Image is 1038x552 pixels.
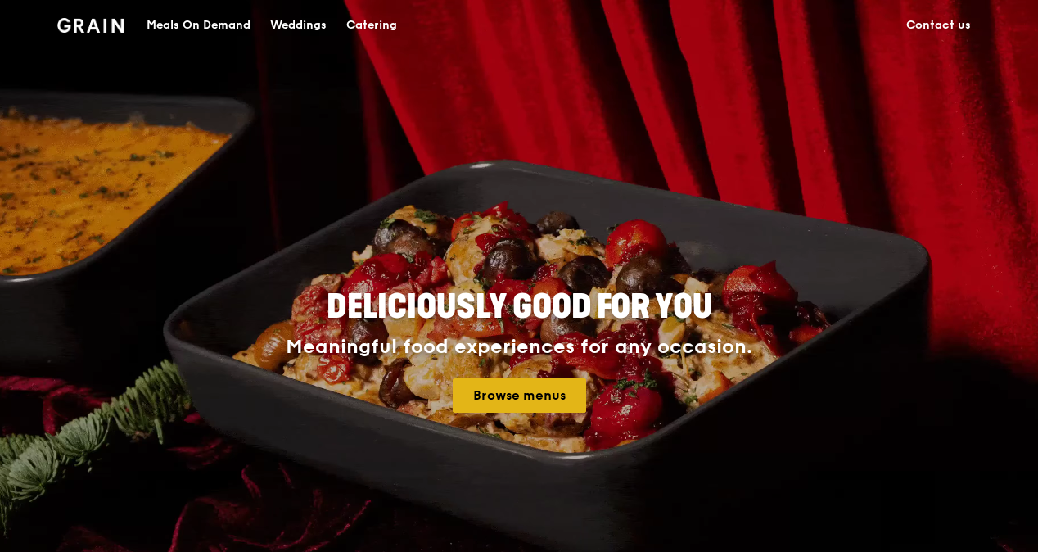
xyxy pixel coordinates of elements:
a: Catering [336,1,407,50]
img: Grain [57,18,124,33]
a: Contact us [896,1,981,50]
div: Meaningful food experiences for any occasion. [224,336,814,359]
a: Browse menus [453,378,586,413]
div: Weddings [270,1,327,50]
div: Catering [346,1,397,50]
span: Deliciously good for you [327,287,712,327]
a: Weddings [260,1,336,50]
div: Meals On Demand [147,1,250,50]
